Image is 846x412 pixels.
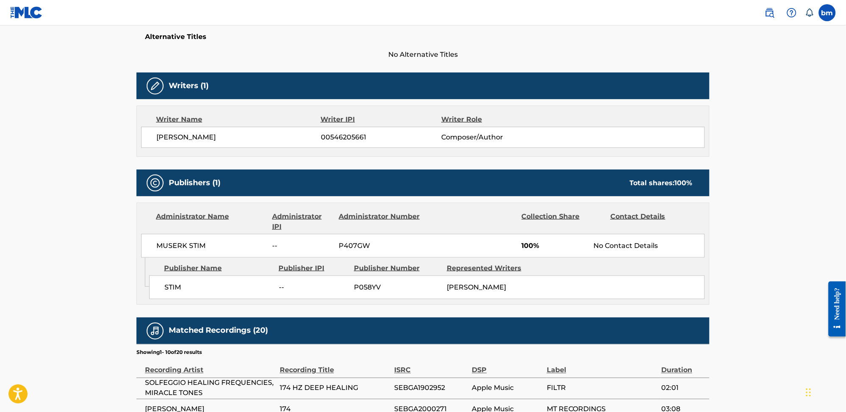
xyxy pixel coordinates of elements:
[145,378,276,398] span: SOLFEGGIO HEALING FREQUENCIES, MIRACLE TONES
[806,380,811,405] div: Drag
[447,263,533,273] div: Represented Writers
[594,241,704,251] div: No Contact Details
[447,283,506,291] span: [PERSON_NAME]
[136,50,710,60] span: No Alternative Titles
[321,114,442,125] div: Writer IPI
[273,241,333,251] span: --
[145,356,276,376] div: Recording Artist
[761,4,778,21] a: Public Search
[354,282,440,292] span: P058YV
[630,178,693,188] div: Total shares:
[10,6,43,19] img: MLC Logo
[675,179,693,187] span: 100 %
[765,8,775,18] img: search
[136,349,202,356] p: Showing 1 - 10 of 20 results
[547,356,657,376] div: Label
[150,326,160,336] img: Matched Recordings
[441,114,551,125] div: Writer Role
[522,212,604,232] div: Collection Share
[169,326,268,336] h5: Matched Recordings (20)
[610,212,693,232] div: Contact Details
[354,263,440,273] div: Publisher Number
[279,282,348,292] span: --
[156,114,321,125] div: Writer Name
[822,275,846,343] iframe: Resource Center
[441,132,551,142] span: Composer/Author
[547,383,657,393] span: FILTR
[169,81,209,91] h5: Writers (1)
[339,212,421,232] div: Administrator Number
[339,241,421,251] span: P407GW
[472,356,543,376] div: DSP
[472,383,543,393] span: Apple Music
[321,132,441,142] span: 00546205661
[156,132,321,142] span: [PERSON_NAME]
[805,8,814,17] div: Notifications
[169,178,220,188] h5: Publishers (1)
[150,178,160,188] img: Publishers
[787,8,797,18] img: help
[394,383,468,393] span: SEBGA1902952
[819,4,836,21] div: User Menu
[280,383,390,393] span: 174 HZ DEEP HEALING
[156,241,266,251] span: MUSERK STIM
[394,356,468,376] div: ISRC
[522,241,587,251] span: 100%
[272,212,332,232] div: Administrator IPI
[164,282,273,292] span: STIM
[150,81,160,91] img: Writers
[145,33,701,41] h5: Alternative Titles
[164,263,272,273] div: Publisher Name
[661,383,705,393] span: 02:01
[278,263,348,273] div: Publisher IPI
[156,212,266,232] div: Administrator Name
[804,371,846,412] iframe: Chat Widget
[783,4,800,21] div: Help
[661,356,705,376] div: Duration
[280,356,390,376] div: Recording Title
